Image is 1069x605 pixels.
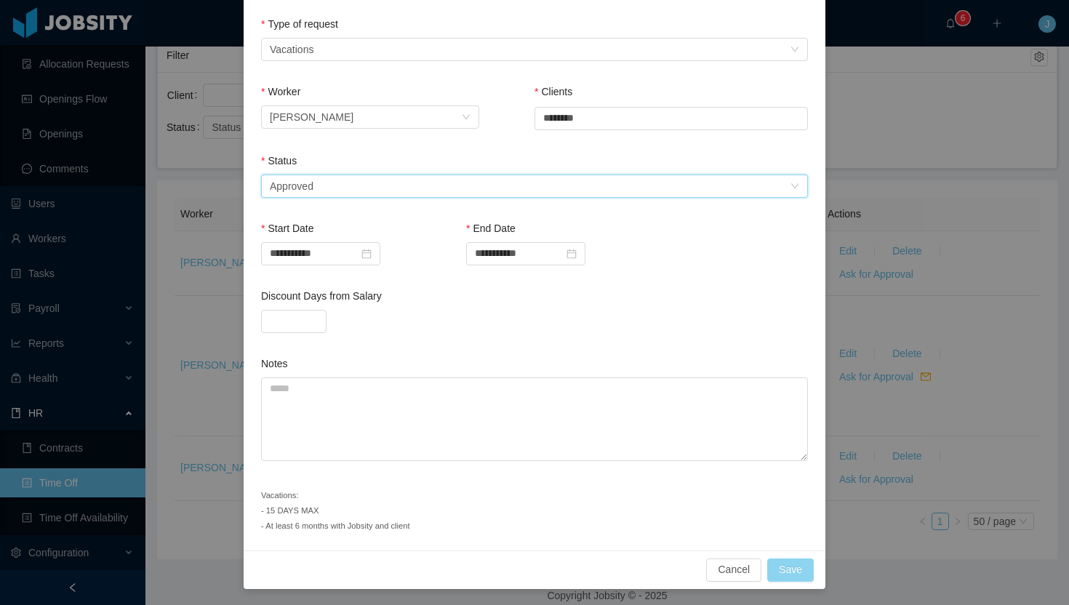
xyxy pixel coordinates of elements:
[261,377,808,461] textarea: Notes
[361,249,372,259] i: icon: calendar
[261,358,288,369] label: Notes
[270,175,313,197] div: Approved
[767,558,814,582] button: Save
[466,223,516,234] label: End Date
[261,290,382,302] label: Discount Days from Salary
[261,491,410,530] small: Vacations: - 15 DAYS MAX - At least 6 months with Jobsity and client
[261,223,313,234] label: Start Date
[261,18,338,30] label: Type of request
[261,86,300,97] label: Worker
[261,155,297,167] label: Status
[270,39,313,60] div: Vacations
[566,249,577,259] i: icon: calendar
[270,106,353,128] div: Phillipe Couto
[706,558,761,582] button: Cancel
[262,310,326,332] input: Discount Days from Salary
[534,86,572,97] label: Clients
